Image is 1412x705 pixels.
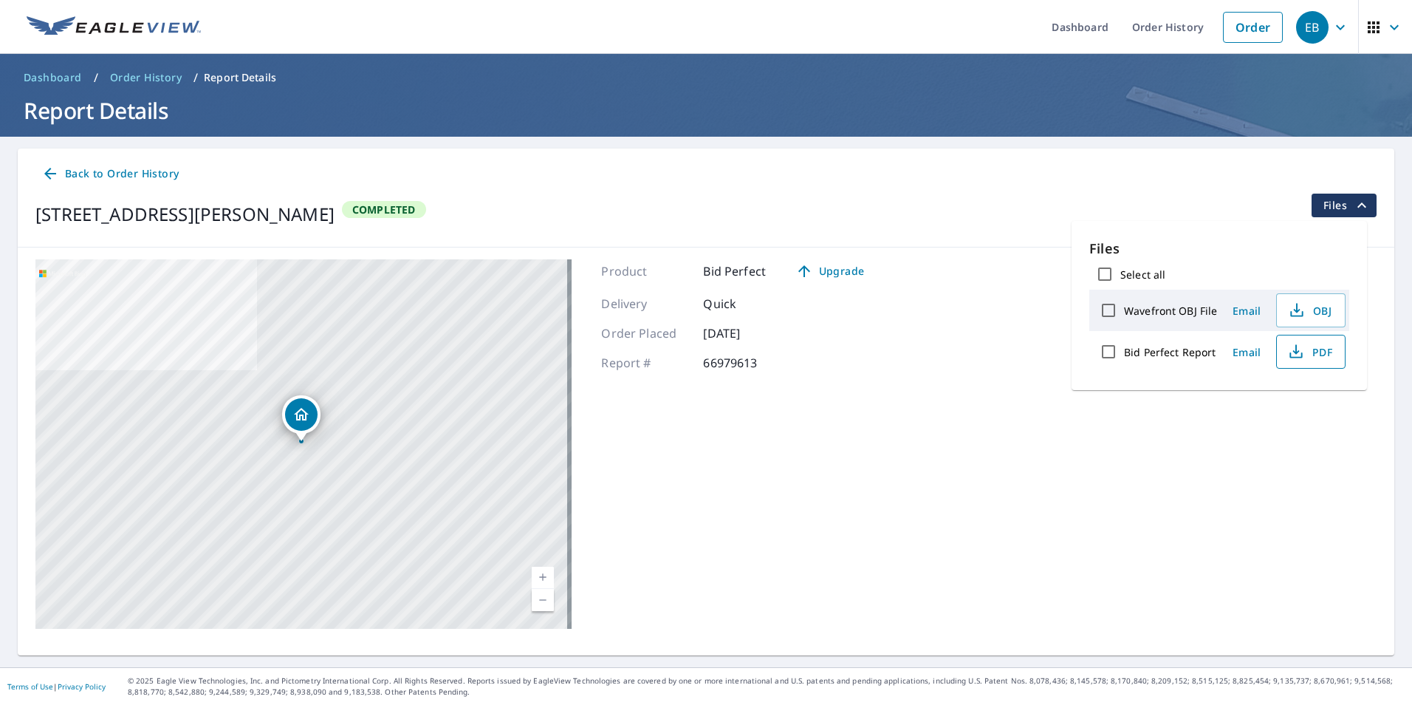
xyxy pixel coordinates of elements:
[601,324,690,342] p: Order Placed
[1286,302,1333,319] span: OBJ
[7,682,106,691] p: |
[601,295,690,313] p: Delivery
[1276,335,1346,369] button: PDF
[128,675,1405,698] p: © 2025 Eagle View Technologies, Inc. and Pictometry International Corp. All Rights Reserved. Repo...
[532,567,554,589] a: Current Level 17, Zoom In
[343,202,425,217] span: Completed
[703,324,792,342] p: [DATE]
[1323,197,1371,214] span: Files
[1296,11,1329,44] div: EB
[601,354,690,372] p: Report #
[1223,299,1270,322] button: Email
[110,70,182,85] span: Order History
[1124,304,1217,318] label: Wavefront OBJ File
[193,69,198,86] li: /
[41,165,179,183] span: Back to Order History
[1089,239,1349,259] p: Files
[1286,343,1333,361] span: PDF
[35,201,335,228] div: [STREET_ADDRESS][PERSON_NAME]
[35,160,185,188] a: Back to Order History
[532,589,554,611] a: Current Level 17, Zoom Out
[1276,293,1346,327] button: OBJ
[1229,304,1264,318] span: Email
[703,262,766,280] p: Bid Perfect
[27,16,201,38] img: EV Logo
[1223,341,1270,364] button: Email
[282,395,321,441] div: Dropped pin, building 1, Residential property, 4301 Harbour Town Dr Beltsville, MD 20705
[1311,194,1377,217] button: filesDropdownBtn-66979613
[18,95,1394,126] h1: Report Details
[24,70,82,85] span: Dashboard
[1124,345,1216,359] label: Bid Perfect Report
[1120,268,1165,282] label: Select all
[703,295,792,313] p: Quick
[94,69,98,86] li: /
[703,354,792,372] p: 66979613
[7,681,53,692] a: Terms of Use
[1229,345,1264,359] span: Email
[58,681,106,692] a: Privacy Policy
[784,259,876,283] a: Upgrade
[792,262,867,280] span: Upgrade
[1223,12,1283,43] a: Order
[601,262,690,280] p: Product
[18,66,1394,89] nav: breadcrumb
[18,66,88,89] a: Dashboard
[204,70,276,85] p: Report Details
[104,66,188,89] a: Order History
